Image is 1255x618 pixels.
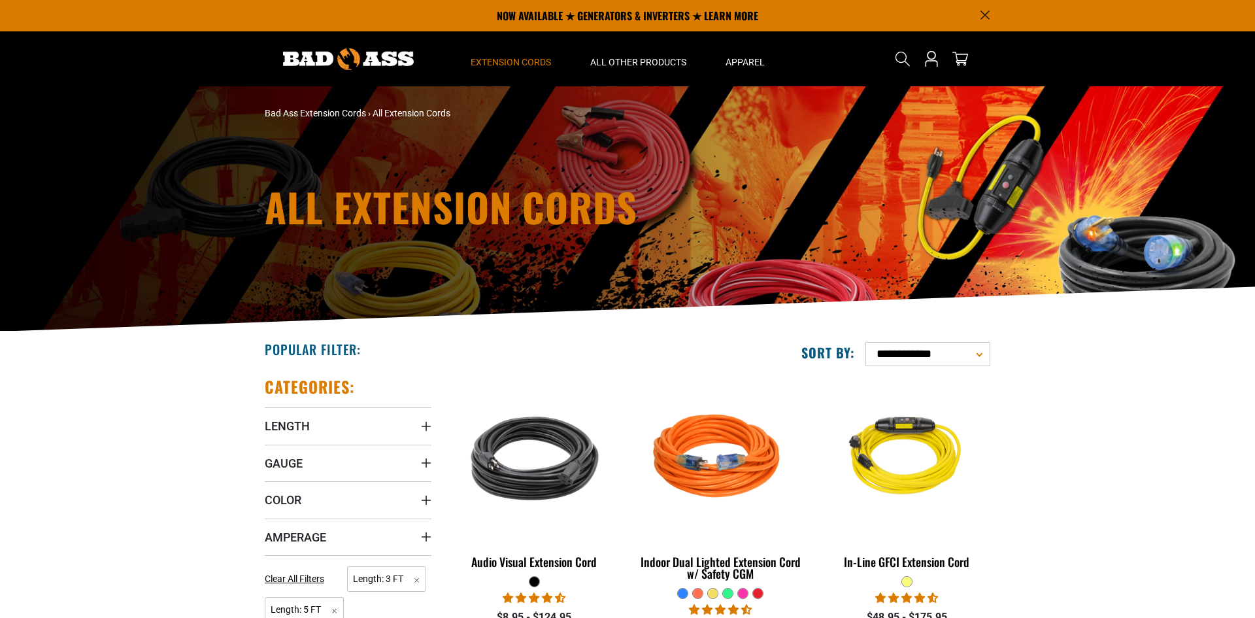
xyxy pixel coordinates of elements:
span: Clear All Filters [265,574,324,584]
span: 4.62 stars [875,592,938,604]
summary: Search [892,48,913,69]
span: Color [265,492,301,507]
summary: Gauge [265,445,431,481]
summary: All Other Products [571,31,706,86]
div: In-Line GFCI Extension Cord [824,556,990,568]
summary: Amperage [265,519,431,555]
h2: Categories: [265,377,355,397]
div: Indoor Dual Lighted Extension Cord w/ Safety CGM [637,556,804,579]
a: Yellow In-Line GFCI Extension Cord [824,377,990,575]
h1: All Extension Cords [265,187,742,226]
span: › [368,108,371,118]
span: 4.68 stars [503,592,565,604]
label: Sort by: [801,344,855,361]
summary: Color [265,481,431,518]
summary: Length [265,407,431,444]
img: Bad Ass Extension Cords [283,48,414,70]
img: Yellow [824,383,989,534]
a: Bad Ass Extension Cords [265,108,366,118]
summary: Apparel [706,31,784,86]
span: Extension Cords [471,56,551,68]
h2: Popular Filter: [265,341,361,358]
a: Length: 5 FT [265,603,344,615]
span: Apparel [726,56,765,68]
summary: Extension Cords [451,31,571,86]
span: 4.40 stars [689,604,752,616]
img: black [452,383,617,534]
span: Amperage [265,530,326,545]
span: All Extension Cords [373,108,450,118]
span: All Other Products [590,56,686,68]
a: Length: 3 FT [347,572,426,585]
img: orange [638,383,803,534]
span: Length [265,419,310,434]
a: orange Indoor Dual Lighted Extension Cord w/ Safety CGM [637,377,804,587]
a: Clear All Filters [265,572,329,586]
span: Length: 3 FT [347,566,426,592]
nav: breadcrumbs [265,107,742,120]
div: Audio Visual Extension Cord [451,556,618,568]
span: Gauge [265,456,303,471]
a: black Audio Visual Extension Cord [451,377,618,575]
